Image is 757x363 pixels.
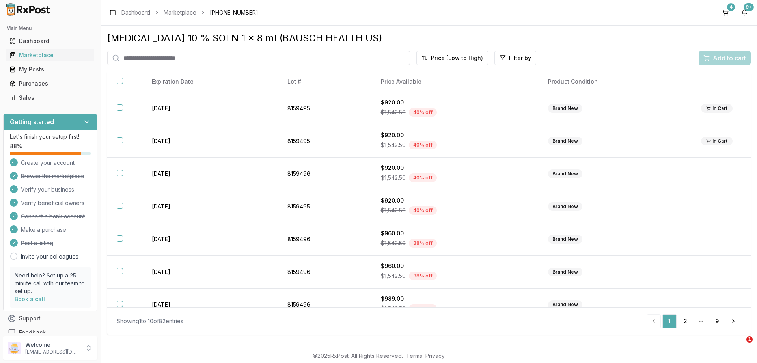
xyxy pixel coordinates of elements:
td: 8159496 [278,158,371,190]
th: Lot # [278,71,371,92]
h2: Main Menu [6,25,94,32]
div: [MEDICAL_DATA] 10 % SOLN 1 x 8 ml (BAUSCH HEALTH US) [107,32,751,45]
div: Brand New [548,104,582,113]
span: Price (Low to High) [431,54,483,62]
div: Marketplace [9,51,91,59]
span: 88 % [10,142,22,150]
button: 9+ [738,6,751,19]
div: 38 % off [409,272,437,280]
td: 8159496 [278,223,371,256]
td: 8159495 [278,92,371,125]
th: Price Available [371,71,539,92]
div: 40 % off [409,206,437,215]
div: 36 % off [409,304,437,313]
button: Sales [3,91,97,104]
a: Dashboard [121,9,150,17]
img: RxPost Logo [3,3,54,16]
td: [DATE] [142,158,278,190]
div: $920.00 [381,99,529,106]
div: $989.00 [381,295,529,303]
a: Invite your colleagues [21,253,78,261]
button: Feedback [3,326,97,340]
a: 1 [662,314,677,328]
div: My Posts [9,65,91,73]
div: $920.00 [381,197,529,205]
a: Marketplace [164,9,196,17]
span: $1,542.50 [381,239,406,247]
a: Book a call [15,296,45,302]
span: $1,542.50 [381,305,406,313]
td: [DATE] [142,92,278,125]
div: Brand New [548,268,582,276]
td: [DATE] [142,223,278,256]
a: Sales [6,91,94,105]
div: 4 [727,3,735,11]
td: 8159496 [278,256,371,289]
div: $960.00 [381,229,529,237]
button: Dashboard [3,35,97,47]
a: 4 [719,6,732,19]
span: Make a purchase [21,226,66,234]
div: Brand New [548,169,582,178]
a: Go to next page [725,314,741,328]
a: Privacy [425,352,445,359]
span: Connect a bank account [21,212,85,220]
a: Dashboard [6,34,94,48]
span: Create your account [21,159,75,167]
button: Purchases [3,77,97,90]
span: Verify beneficial owners [21,199,84,207]
span: $1,542.50 [381,108,406,116]
div: In Cart [701,137,733,145]
a: Marketplace [6,48,94,62]
div: $960.00 [381,262,529,270]
p: Let's finish your setup first! [10,133,91,141]
a: 9 [710,314,724,328]
div: $920.00 [381,131,529,139]
div: In Cart [701,104,733,113]
p: Need help? Set up a 25 minute call with our team to set up. [15,272,86,295]
span: $1,542.50 [381,272,406,280]
button: Filter by [494,51,536,65]
span: Browse the marketplace [21,172,84,180]
div: 40 % off [409,173,437,182]
span: $1,542.50 [381,141,406,149]
div: Showing 1 to 10 of 82 entries [117,317,183,325]
div: Brand New [548,202,582,211]
span: $1,542.50 [381,174,406,182]
div: Dashboard [9,37,91,45]
td: 8159495 [278,125,371,158]
td: [DATE] [142,289,278,321]
p: Welcome [25,341,80,349]
span: Filter by [509,54,531,62]
span: 1 [746,336,753,343]
div: 9+ [744,3,754,11]
span: [PHONE_NUMBER] [210,9,258,17]
button: Support [3,311,97,326]
a: Terms [406,352,422,359]
td: 8159496 [278,289,371,321]
iframe: Intercom live chat [730,336,749,355]
div: Sales [9,94,91,102]
th: Expiration Date [142,71,278,92]
button: Marketplace [3,49,97,61]
span: Feedback [19,329,46,337]
button: Price (Low to High) [416,51,488,65]
img: User avatar [8,342,21,354]
a: Purchases [6,76,94,91]
span: Post a listing [21,239,53,247]
th: Product Condition [539,71,692,92]
td: [DATE] [142,256,278,289]
div: 38 % off [409,239,437,248]
div: Brand New [548,137,582,145]
span: Verify your business [21,186,74,194]
div: Purchases [9,80,91,87]
a: My Posts [6,62,94,76]
td: [DATE] [142,190,278,223]
a: 2 [678,314,692,328]
td: [DATE] [142,125,278,158]
span: $1,542.50 [381,207,406,214]
h3: Getting started [10,117,54,127]
p: [EMAIL_ADDRESS][DOMAIN_NAME] [25,349,80,355]
button: My Posts [3,63,97,76]
div: Brand New [548,235,582,244]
